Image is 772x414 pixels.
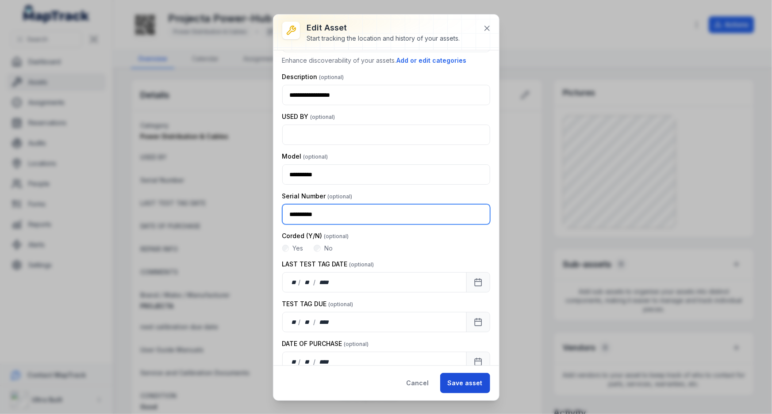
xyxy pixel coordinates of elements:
[313,357,316,366] div: /
[282,192,353,201] label: Serial Number
[466,312,490,332] button: Calendar
[282,300,353,308] label: TEST TAG DUE
[316,357,333,366] div: year,
[316,278,333,287] div: year,
[324,244,333,253] label: No
[282,260,374,269] label: LAST TEST TAG DATE
[301,357,313,366] div: month,
[282,56,490,65] p: Enhance discoverability of your assets.
[396,56,467,65] button: Add or edit categories
[282,339,369,348] label: DATE OF PURCHASE
[466,272,490,292] button: Calendar
[298,357,301,366] div: /
[301,318,313,327] div: month,
[466,352,490,372] button: Calendar
[282,152,328,161] label: Model
[282,72,344,81] label: Description
[307,22,460,34] h3: Edit asset
[298,278,301,287] div: /
[290,357,299,366] div: day,
[313,278,316,287] div: /
[316,318,333,327] div: year,
[440,373,490,393] button: Save asset
[301,278,313,287] div: month,
[313,318,316,327] div: /
[290,278,299,287] div: day,
[282,112,335,121] label: USED BY
[290,318,299,327] div: day,
[298,318,301,327] div: /
[282,232,349,240] label: Corded (Y/N)
[399,373,437,393] button: Cancel
[307,34,460,43] div: Start tracking the location and history of your assets.
[292,244,303,253] label: Yes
